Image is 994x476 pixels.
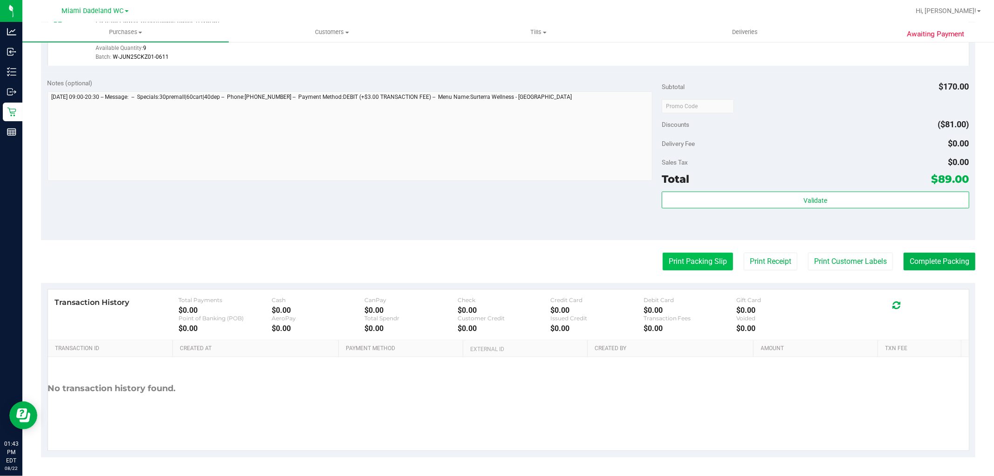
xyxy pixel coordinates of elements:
[7,107,16,117] inline-svg: Retail
[55,345,169,352] a: Transaction ID
[178,306,271,315] div: $0.00
[662,116,689,133] span: Discounts
[272,315,364,322] div: AeroPay
[662,172,689,186] span: Total
[7,47,16,56] inline-svg: Inbound
[113,54,169,60] span: W-JUN25CKZ01-0611
[808,253,893,270] button: Print Customer Labels
[736,324,829,333] div: $0.00
[939,82,969,91] span: $170.00
[180,345,335,352] a: Created At
[62,7,124,15] span: Miami Dadeland WC
[720,28,770,36] span: Deliveries
[458,315,550,322] div: Customer Credit
[904,253,975,270] button: Complete Packing
[272,306,364,315] div: $0.00
[272,324,364,333] div: $0.00
[885,345,958,352] a: Txn Fee
[346,345,459,352] a: Payment Method
[364,306,457,315] div: $0.00
[907,29,964,40] span: Awaiting Payment
[7,27,16,36] inline-svg: Analytics
[364,297,457,304] div: CanPay
[143,45,146,51] span: 9
[938,119,969,129] span: ($81.00)
[948,157,969,167] span: $0.00
[7,67,16,76] inline-svg: Inventory
[662,83,685,90] span: Subtotal
[4,440,18,465] p: 01:43 PM EDT
[644,315,736,322] div: Transaction Fees
[7,87,16,97] inline-svg: Outbound
[178,297,271,304] div: Total Payments
[9,401,37,429] iframe: Resource center
[948,138,969,148] span: $0.00
[178,315,271,322] div: Point of Banking (POB)
[550,315,643,322] div: Issued Credit
[550,324,643,333] div: $0.00
[932,172,969,186] span: $89.00
[644,297,736,304] div: Debit Card
[663,253,733,270] button: Print Packing Slip
[22,28,229,36] span: Purchases
[272,297,364,304] div: Cash
[916,7,976,14] span: Hi, [PERSON_NAME]!
[96,41,331,60] div: Available Quantity:
[458,297,550,304] div: Check
[435,22,642,42] a: Tills
[178,324,271,333] div: $0.00
[662,192,969,208] button: Validate
[550,306,643,315] div: $0.00
[96,54,111,60] span: Batch:
[364,315,457,322] div: Total Spendr
[4,465,18,472] p: 08/22
[662,140,695,147] span: Delivery Fee
[48,79,93,87] span: Notes (optional)
[662,159,688,166] span: Sales Tax
[736,297,829,304] div: Gift Card
[595,345,750,352] a: Created By
[744,253,797,270] button: Print Receipt
[662,99,734,113] input: Promo Code
[644,306,736,315] div: $0.00
[803,197,827,204] span: Validate
[642,22,848,42] a: Deliveries
[736,306,829,315] div: $0.00
[229,28,435,36] span: Customers
[644,324,736,333] div: $0.00
[736,315,829,322] div: Voided
[550,297,643,304] div: Credit Card
[7,127,16,137] inline-svg: Reports
[48,357,176,420] div: No transaction history found.
[458,306,550,315] div: $0.00
[364,324,457,333] div: $0.00
[458,324,550,333] div: $0.00
[436,28,641,36] span: Tills
[22,22,229,42] a: Purchases
[463,340,587,357] th: External ID
[761,345,875,352] a: Amount
[229,22,435,42] a: Customers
